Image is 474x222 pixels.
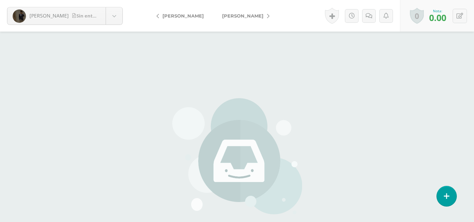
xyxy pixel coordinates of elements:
img: stages.png [172,98,302,217]
span: [PERSON_NAME] [162,13,204,19]
span: 0.00 [429,12,446,23]
img: 8bc23ce07c97aad262ef09459d35d159.png [13,9,26,23]
span: Sin entrega [72,13,103,19]
div: Nota: [429,8,446,13]
span: [PERSON_NAME] [222,13,263,19]
a: [PERSON_NAME] [213,7,275,24]
span: [PERSON_NAME] [29,12,69,19]
a: 0 [410,8,424,24]
a: [PERSON_NAME]Sin entrega [7,7,122,25]
a: [PERSON_NAME] [151,7,213,24]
